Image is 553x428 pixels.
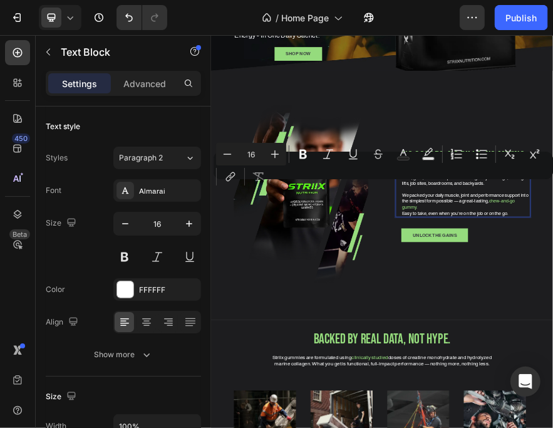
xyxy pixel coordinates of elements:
[139,185,198,197] div: Almarai
[495,5,547,30] button: Publish
[119,152,163,164] span: Paragraph 2
[139,284,198,296] div: FFFFFF
[46,152,68,164] div: Styles
[113,147,201,169] button: Paragraph 2
[281,11,329,24] span: Home Page
[46,343,201,366] button: Show more
[46,185,61,196] div: Font
[62,77,97,90] p: Settings
[95,348,153,361] div: Show more
[211,35,553,428] iframe: Design area
[276,11,279,24] span: /
[505,11,537,24] div: Publish
[46,389,79,405] div: Size
[46,284,65,295] div: Color
[116,5,167,30] div: Undo/Redo
[46,314,81,331] div: Align
[510,367,540,397] div: Open Intercom Messenger
[12,133,30,144] div: 450
[61,44,167,60] p: Text Block
[214,152,553,179] div: Editor contextual toolbar
[46,215,79,232] div: Size
[46,121,80,132] div: Text style
[123,77,166,90] p: Advanced
[9,229,30,239] div: Beta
